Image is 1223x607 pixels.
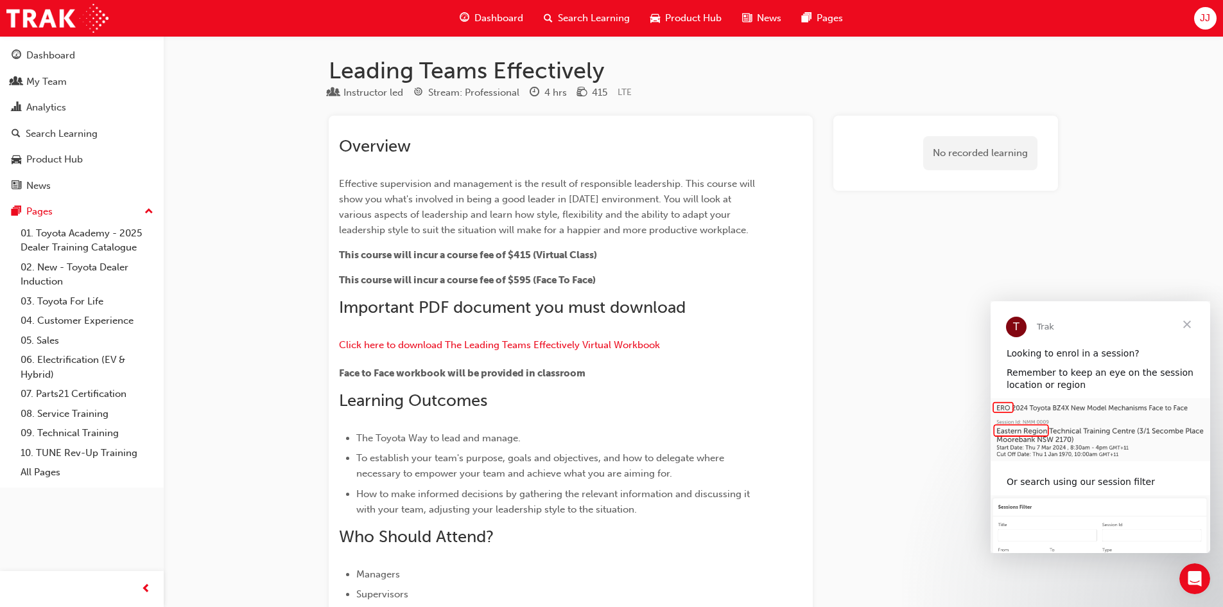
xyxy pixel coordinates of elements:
[356,488,752,515] span: How to make informed decisions by gathering the relevant information and discussing it with your ...
[650,10,660,26] span: car-icon
[15,462,159,482] a: All Pages
[26,100,66,115] div: Analytics
[15,384,159,404] a: 07. Parts21 Certification
[1194,7,1217,30] button: JJ
[26,48,75,63] div: Dashboard
[339,274,596,286] span: This course will incur a course fee of $595 (Face To Face)
[356,452,727,479] span: To establish your team's purpose, goals and objectives, and how to delegate where necessary to em...
[339,367,585,379] span: Face to Face workbook will be provided in classroom
[413,87,423,99] span: target-icon
[12,154,21,166] span: car-icon
[12,128,21,140] span: search-icon
[5,174,159,198] a: News
[12,206,21,218] span: pages-icon
[449,5,533,31] a: guage-iconDashboard
[339,391,487,410] span: Learning Outcomes
[12,180,21,192] span: news-icon
[1200,11,1210,26] span: JJ
[460,10,469,26] span: guage-icon
[15,404,159,424] a: 08. Service Training
[5,70,159,94] a: My Team
[26,75,67,89] div: My Team
[5,148,159,172] a: Product Hub
[792,5,853,31] a: pages-iconPages
[5,96,159,119] a: Analytics
[15,350,159,384] a: 06. Electrification (EV & Hybrid)
[757,11,781,26] span: News
[339,136,411,156] span: Overview
[577,87,587,99] span: money-icon
[15,224,159,258] a: 01. Toyota Academy - 2025 Dealer Training Catalogue
[15,443,159,463] a: 10. TUNE Rev-Up Training
[339,297,686,317] span: Important PDF document you must download
[5,122,159,146] a: Search Learning
[329,87,338,99] span: learningResourceType_INSTRUCTOR_LED-icon
[5,44,159,67] a: Dashboard
[329,85,403,101] div: Type
[413,85,519,101] div: Stream
[339,249,597,261] span: This course will incur a course fee of $415 (Virtual Class)
[592,85,607,100] div: 415
[817,11,843,26] span: Pages
[6,4,108,33] img: Trak
[26,179,51,193] div: News
[5,200,159,224] button: Pages
[618,87,632,98] span: Learning resource code
[15,292,159,312] a: 03. Toyota For Life
[356,432,521,444] span: The Toyota Way to lead and manage.
[26,127,98,141] div: Search Learning
[640,5,732,31] a: car-iconProduct Hub
[15,331,159,351] a: 05. Sales
[530,87,539,99] span: clock-icon
[544,85,567,100] div: 4 hrs
[474,11,523,26] span: Dashboard
[12,102,21,114] span: chart-icon
[356,568,400,580] span: Managers
[15,311,159,331] a: 04. Customer Experience
[343,85,403,100] div: Instructor led
[26,204,53,219] div: Pages
[665,11,722,26] span: Product Hub
[339,178,758,236] span: Effective supervision and management is the result of responsible leadership. This course will sh...
[923,136,1037,170] div: No recorded learning
[5,41,159,200] button: DashboardMy TeamAnalyticsSearch LearningProduct HubNews
[991,301,1210,553] iframe: Intercom live chat message
[144,204,153,220] span: up-icon
[1179,563,1210,594] iframe: Intercom live chat
[533,5,640,31] a: search-iconSearch Learning
[428,85,519,100] div: Stream: Professional
[356,588,408,600] span: Supervisors
[339,527,494,547] span: Who Should Attend?
[329,57,1058,85] h1: Leading Teams Effectively
[15,258,159,292] a: 02. New - Toyota Dealer Induction
[742,10,752,26] span: news-icon
[802,10,811,26] span: pages-icon
[732,5,792,31] a: news-iconNews
[26,152,83,167] div: Product Hub
[577,85,607,101] div: Price
[12,50,21,62] span: guage-icon
[530,85,567,101] div: Duration
[544,10,553,26] span: search-icon
[558,11,630,26] span: Search Learning
[339,339,660,351] a: Click here to download The Leading Teams Effectively Virtual Workbook
[15,423,159,443] a: 09. Technical Training
[141,581,151,597] span: prev-icon
[12,76,21,88] span: people-icon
